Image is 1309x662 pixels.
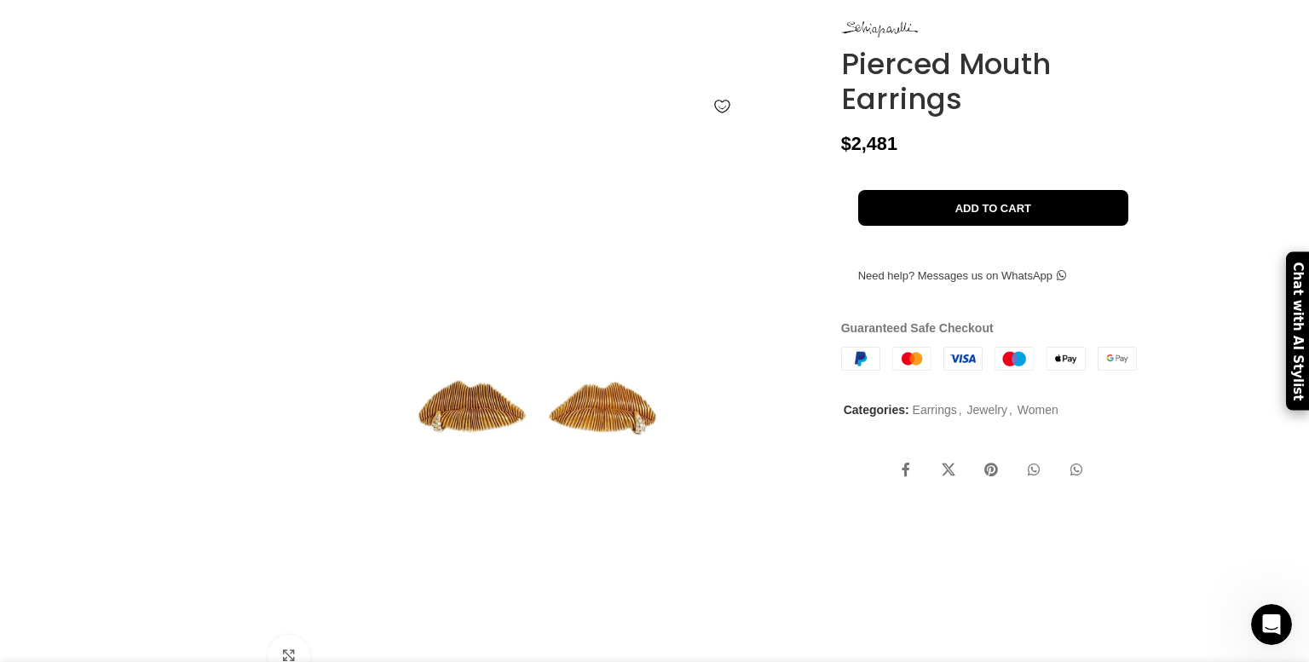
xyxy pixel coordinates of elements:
h1: Pierced Mouth Earrings [841,47,1162,117]
a: WhatsApp social link [1059,453,1093,487]
span: $ [841,133,851,154]
a: Facebook social link [889,453,923,487]
a: Earrings [913,403,957,417]
a: X social link [931,453,966,487]
img: schiaparelli jewelry [142,233,246,333]
button: Add to cart [858,190,1128,226]
img: Schiaparelli Earrings [142,341,246,440]
bdi: 2,481 [841,133,897,154]
a: WhatsApp social link [1017,453,1051,487]
iframe: Intercom live chat [1251,604,1292,645]
strong: Guaranteed Safe Checkout [841,321,994,335]
a: Jewelry [967,403,1007,417]
span: , [959,400,962,419]
a: Women [1018,403,1058,417]
img: guaranteed-safe-checkout-bordered.j [841,347,1137,371]
span: Categories: [844,403,909,417]
a: Need help? Messages us on WhatsApp [841,257,1083,293]
img: Schiaparelli [841,21,918,37]
a: Pinterest social link [974,453,1008,487]
span: , [1009,400,1012,419]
